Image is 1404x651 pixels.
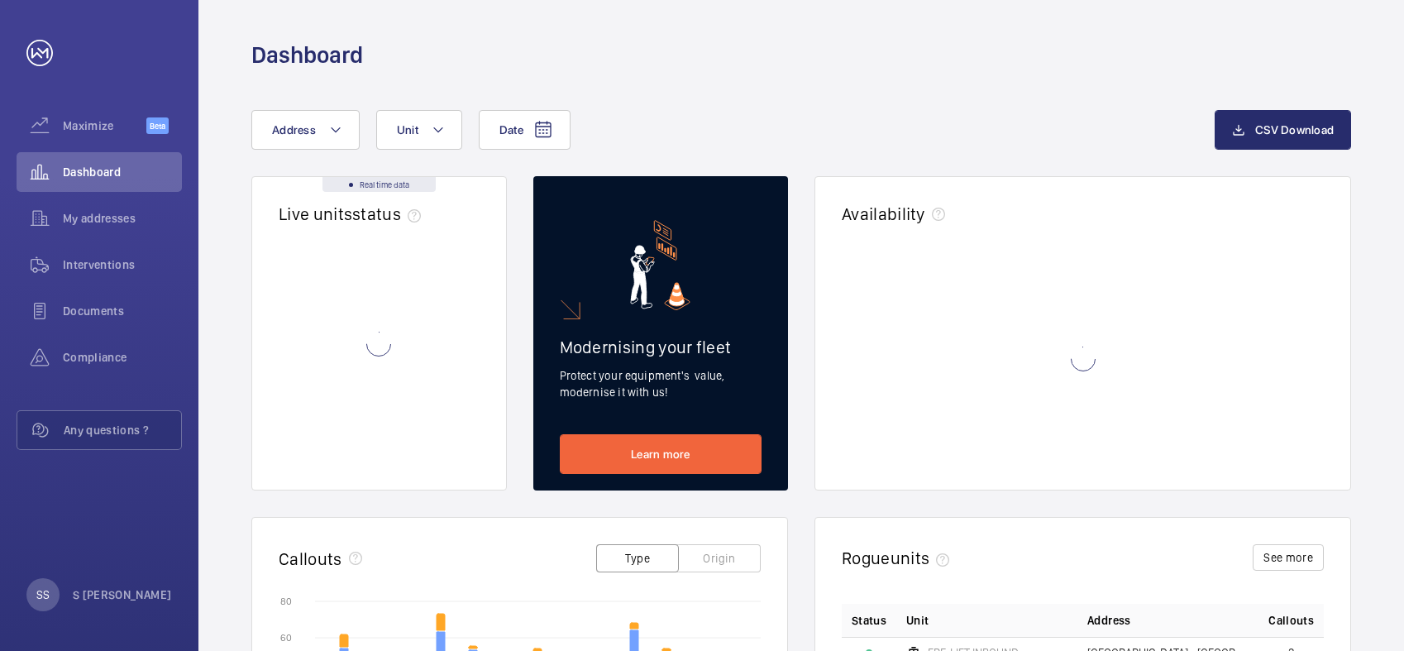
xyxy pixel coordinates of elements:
span: Dashboard [63,164,182,180]
text: 60 [280,632,292,644]
p: S [PERSON_NAME] [73,586,171,603]
span: CSV Download [1255,123,1334,136]
span: Address [272,123,316,136]
span: Documents [63,303,182,319]
span: Maximize [63,117,146,134]
h2: Live units [279,203,427,224]
span: Beta [146,117,169,134]
p: Protect your equipment's value, modernise it with us! [560,367,762,400]
p: SS [36,586,50,603]
h2: Modernising your fleet [560,337,762,357]
button: Type [596,544,679,572]
span: Interventions [63,256,182,273]
button: Unit [376,110,462,150]
span: units [891,548,957,568]
button: Date [479,110,571,150]
span: Compliance [63,349,182,366]
button: CSV Download [1215,110,1351,150]
span: My addresses [63,210,182,227]
p: Status [852,612,886,629]
div: Real time data [322,177,436,192]
span: Callouts [1268,612,1314,629]
h2: Availability [842,203,925,224]
span: Any questions ? [64,422,181,438]
button: Address [251,110,360,150]
a: Learn more [560,434,762,474]
span: Address [1087,612,1130,629]
span: Unit [397,123,418,136]
button: See more [1253,544,1324,571]
span: status [352,203,427,224]
text: 80 [280,596,292,607]
img: marketing-card.svg [630,220,690,310]
button: Origin [678,544,761,572]
h1: Dashboard [251,40,363,70]
h2: Rogue [842,548,956,568]
span: Unit [906,612,929,629]
h2: Callouts [279,548,342,569]
span: Date [499,123,523,136]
